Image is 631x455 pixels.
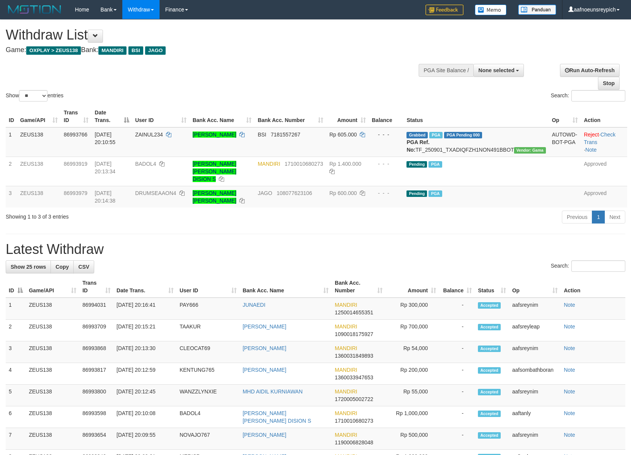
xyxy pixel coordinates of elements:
[571,90,625,101] input: Search:
[439,320,475,341] td: -
[271,132,300,138] span: Copy 7181557267 to clipboard
[26,428,79,450] td: ZEUS138
[6,276,26,298] th: ID: activate to sort column descending
[372,189,401,197] div: - - -
[6,298,26,320] td: 1
[243,323,286,330] a: [PERSON_NAME]
[243,432,286,438] a: [PERSON_NAME]
[177,406,240,428] td: BADOL4
[114,276,177,298] th: Date Trans.: activate to sort column ascending
[114,341,177,363] td: [DATE] 20:13:30
[335,374,373,380] span: Copy 1360033947653 to clipboard
[329,161,361,167] span: Rp 1.400.000
[6,363,26,385] td: 4
[581,186,627,208] td: Approved
[177,341,240,363] td: CLEOCAT69
[585,147,597,153] a: Note
[509,363,561,385] td: aafsombathboran
[509,320,561,341] td: aafsreyleap
[6,186,17,208] td: 3
[6,27,413,43] h1: Withdraw List
[509,341,561,363] td: aafsreynim
[79,428,114,450] td: 86993654
[564,432,575,438] a: Note
[6,210,257,220] div: Showing 1 to 3 of 3 entries
[386,428,439,450] td: Rp 500,000
[95,132,115,145] span: [DATE] 20:10:55
[6,341,26,363] td: 3
[335,367,357,373] span: MANDIRI
[335,410,357,416] span: MANDIRI
[17,127,61,157] td: ZEUS138
[17,106,61,127] th: Game/API: activate to sort column ascending
[518,5,556,15] img: panduan.png
[258,190,272,196] span: JAGO
[478,432,501,439] span: Accepted
[332,276,386,298] th: Bank Acc. Number: activate to sort column ascending
[6,242,625,257] h1: Latest Withdraw
[439,276,475,298] th: Balance: activate to sort column ascending
[177,298,240,320] td: PAY666
[6,46,413,54] h4: Game: Bank:
[584,132,615,145] a: Check Trans
[439,363,475,385] td: -
[439,298,475,320] td: -
[439,341,475,363] td: -
[193,161,236,182] a: [PERSON_NAME] [PERSON_NAME] DISION S
[475,276,509,298] th: Status: activate to sort column ascending
[429,190,442,197] span: Marked by aafsreyleap
[64,190,87,196] span: 86993979
[114,363,177,385] td: [DATE] 20:12:59
[564,388,575,395] a: Note
[425,5,463,15] img: Feedback.jpg
[509,406,561,428] td: aaftanly
[598,77,620,90] a: Stop
[26,298,79,320] td: ZEUS138
[61,106,92,127] th: Trans ID: activate to sort column ascending
[549,127,581,157] td: AUTOWD-BOT-PGA
[571,260,625,272] input: Search:
[335,388,357,395] span: MANDIRI
[478,411,501,417] span: Accepted
[243,388,303,395] a: MHD AIDIL KURNIAWAN
[243,367,286,373] a: [PERSON_NAME]
[114,385,177,406] td: [DATE] 20:12:45
[73,260,94,273] a: CSV
[386,298,439,320] td: Rp 300,000
[560,64,620,77] a: Run Auto-Refresh
[478,302,501,309] span: Accepted
[335,396,373,402] span: Copy 1720005002722 to clipboard
[17,157,61,186] td: ZEUS138
[79,385,114,406] td: 86993800
[26,46,81,55] span: OXPLAY > ZEUS138
[64,161,87,167] span: 86993919
[335,439,373,445] span: Copy 1190006828048 to clipboard
[369,106,404,127] th: Balance
[6,385,26,406] td: 5
[26,406,79,428] td: ZEUS138
[329,132,357,138] span: Rp 605.000
[335,331,373,337] span: Copy 1090018175927 to clipboard
[190,106,255,127] th: Bank Acc. Name: activate to sort column ascending
[243,410,311,424] a: [PERSON_NAME] [PERSON_NAME] DISION S
[335,302,357,308] span: MANDIRI
[128,46,143,55] span: BSI
[549,106,581,127] th: Op: activate to sort column ascending
[335,432,357,438] span: MANDIRI
[114,320,177,341] td: [DATE] 20:15:21
[6,106,17,127] th: ID
[473,64,524,77] button: None selected
[114,298,177,320] td: [DATE] 20:16:41
[17,186,61,208] td: ZEUS138
[95,161,115,174] span: [DATE] 20:13:34
[79,363,114,385] td: 86993817
[335,345,357,351] span: MANDIRI
[478,367,501,374] span: Accepted
[386,406,439,428] td: Rp 1,000,000
[258,161,280,167] span: MANDIRI
[564,367,575,373] a: Note
[177,363,240,385] td: KENTUNG765
[26,363,79,385] td: ZEUS138
[114,406,177,428] td: [DATE] 20:10:08
[406,132,428,138] span: Grabbed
